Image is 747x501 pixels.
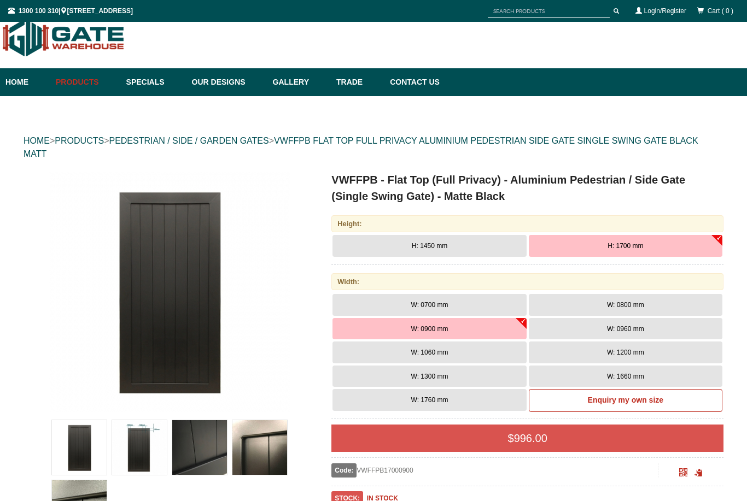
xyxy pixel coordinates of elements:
[49,172,290,412] img: VWFFPB - Flat Top (Full Privacy) - Aluminium Pedestrian / Side Gate (Single Swing Gate) - Matte B...
[588,396,663,404] b: Enquiry my own size
[331,68,384,96] a: Trade
[332,235,526,257] button: H: 1450 mm
[529,235,722,257] button: H: 1700 mm
[331,215,723,232] div: Height:
[384,68,440,96] a: Contact Us
[332,366,526,387] button: W: 1300 mm
[24,123,723,172] div: > > >
[529,389,722,412] a: Enquiry my own size
[52,420,107,475] img: VWFFPB - Flat Top (Full Privacy) - Aluminium Pedestrian / Side Gate (Single Swing Gate) - Matte B...
[172,420,227,475] img: VWFFPB - Flat Top (Full Privacy) - Aluminium Pedestrian / Side Gate (Single Swing Gate) - Matte B...
[695,469,703,477] span: Click to copy the URL
[608,242,643,250] span: H: 1700 mm
[332,318,526,340] button: W: 0900 mm
[332,294,526,316] button: W: 0700 mm
[331,463,357,478] span: Code:
[331,425,723,452] div: $
[411,349,448,356] span: W: 1060 mm
[412,242,447,250] span: H: 1450 mm
[607,373,644,380] span: W: 1660 mm
[332,389,526,411] button: W: 1760 mm
[55,136,104,145] a: PRODUCTS
[529,318,722,340] button: W: 0960 mm
[186,68,267,96] a: Our Designs
[331,463,658,478] div: VWFFPB17000900
[529,294,722,316] button: W: 0800 mm
[529,341,722,363] button: W: 1200 mm
[514,432,547,444] span: 996.00
[708,7,733,15] span: Cart ( 0 )
[112,420,167,475] img: VWFFPB - Flat Top (Full Privacy) - Aluminium Pedestrian / Side Gate (Single Swing Gate) - Matte B...
[411,373,448,380] span: W: 1300 mm
[24,136,50,145] a: HOME
[679,470,687,478] a: Click to enlarge and scan to share.
[25,172,314,412] a: VWFFPB - Flat Top (Full Privacy) - Aluminium Pedestrian / Side Gate (Single Swing Gate) - Matte B...
[607,349,644,356] span: W: 1200 mm
[19,7,59,15] a: 1300 100 310
[331,273,723,290] div: Width:
[267,68,331,96] a: Gallery
[529,366,722,387] button: W: 1660 mm
[607,301,644,309] span: W: 0800 mm
[109,136,269,145] a: PEDESTRIAN / SIDE / GARDEN GATES
[50,68,121,96] a: Products
[121,68,186,96] a: Specials
[8,7,133,15] span: | [STREET_ADDRESS]
[331,172,723,204] h1: VWFFPB - Flat Top (Full Privacy) - Aluminium Pedestrian / Side Gate (Single Swing Gate) - Matte B...
[644,7,686,15] a: Login/Register
[607,325,644,333] span: W: 0960 mm
[232,420,287,475] img: VWFFPB - Flat Top (Full Privacy) - Aluminium Pedestrian / Side Gate (Single Swing Gate) - Matte B...
[411,325,448,333] span: W: 0900 mm
[24,136,698,158] a: VWFFPB FLAT TOP FULL PRIVACY ALUMINIUM PEDESTRIAN SIDE GATE SINGLE SWING GATE BLACK MATT
[332,341,526,363] button: W: 1060 mm
[488,4,610,18] input: SEARCH PRODUCTS
[5,68,50,96] a: Home
[411,396,448,404] span: W: 1760 mm
[411,301,448,309] span: W: 0700 mm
